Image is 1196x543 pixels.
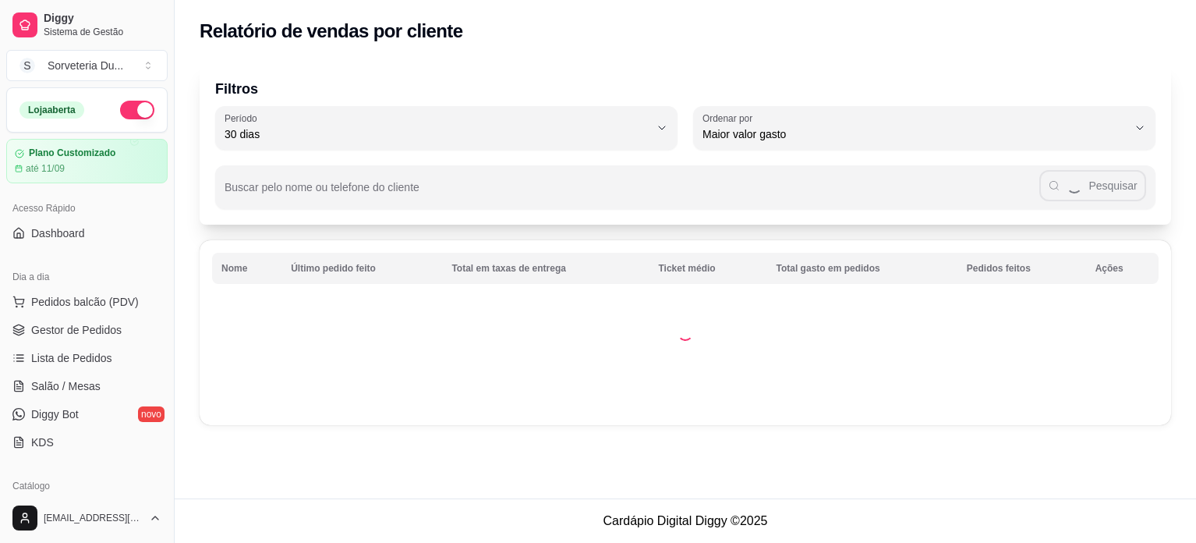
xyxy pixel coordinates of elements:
[6,499,168,537] button: [EMAIL_ADDRESS][DOMAIN_NAME]
[702,112,758,125] label: Ordenar por
[6,50,168,81] button: Select a team
[44,512,143,524] span: [EMAIL_ADDRESS][DOMAIN_NAME]
[48,58,123,73] div: Sorveteria Du ...
[6,430,168,455] a: KDS
[6,374,168,399] a: Salão / Mesas
[215,106,678,150] button: Período30 dias
[200,19,463,44] h2: Relatório de vendas por cliente
[225,186,1039,201] input: Buscar pelo nome ou telefone do cliente
[29,147,115,159] article: Plano Customizado
[31,225,85,241] span: Dashboard
[6,474,168,499] div: Catálogo
[215,78,1155,100] p: Filtros
[31,406,79,422] span: Diggy Bot
[19,101,84,119] div: Loja aberta
[31,435,54,450] span: KDS
[31,322,122,338] span: Gestor de Pedidos
[6,221,168,246] a: Dashboard
[225,112,262,125] label: Período
[31,378,101,394] span: Salão / Mesas
[44,12,161,26] span: Diggy
[6,289,168,314] button: Pedidos balcão (PDV)
[225,126,649,142] span: 30 dias
[19,58,35,73] span: S
[175,499,1196,543] footer: Cardápio Digital Diggy © 2025
[31,294,139,310] span: Pedidos balcão (PDV)
[678,325,693,341] div: Loading
[693,106,1155,150] button: Ordenar porMaior valor gasto
[120,101,154,119] button: Alterar Status
[702,126,1127,142] span: Maior valor gasto
[6,196,168,221] div: Acesso Rápido
[6,346,168,371] a: Lista de Pedidos
[6,318,168,342] a: Gestor de Pedidos
[6,139,168,183] a: Plano Customizadoaté 11/09
[26,162,65,175] article: até 11/09
[6,6,168,44] a: DiggySistema de Gestão
[6,264,168,289] div: Dia a dia
[6,402,168,427] a: Diggy Botnovo
[44,26,161,38] span: Sistema de Gestão
[31,350,112,366] span: Lista de Pedidos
